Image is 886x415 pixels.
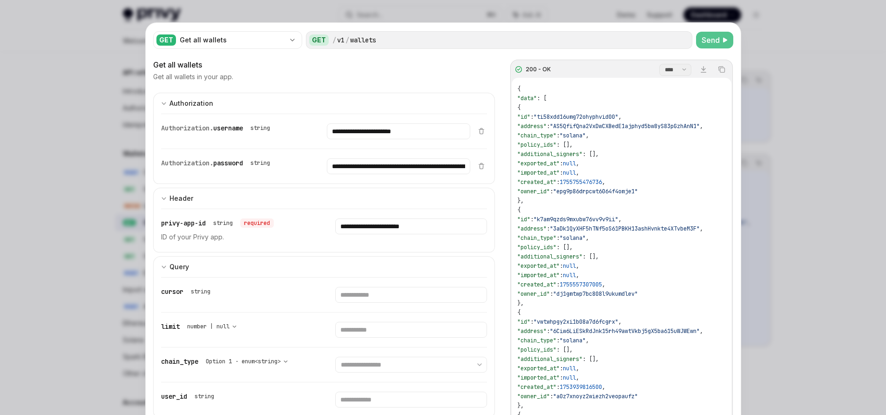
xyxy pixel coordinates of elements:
[702,34,720,46] span: Send
[169,193,193,204] div: Header
[517,355,582,363] span: "additional_signers"
[547,122,550,130] span: :
[586,132,589,139] span: ,
[576,169,579,177] span: ,
[153,30,302,50] button: GETGet all wallets
[161,287,214,296] div: cursor
[618,216,622,223] span: ,
[556,281,560,288] span: :
[530,216,534,223] span: :
[309,34,329,46] div: GET
[517,402,524,409] span: },
[250,124,270,132] div: string
[556,141,573,149] span: : [],
[161,357,292,366] div: chain_type
[556,244,573,251] span: : [],
[556,346,573,354] span: : [],
[560,262,563,270] span: :
[345,35,349,45] div: /
[547,327,550,335] span: :
[530,318,534,326] span: :
[517,272,560,279] span: "imported_at"
[517,206,521,214] span: {
[517,234,556,242] span: "chain_type"
[161,124,213,132] span: Authorization.
[556,383,560,391] span: :
[517,290,550,298] span: "owner_id"
[517,132,556,139] span: "chain_type"
[240,218,274,228] div: required
[517,141,556,149] span: "policy_ids"
[169,261,189,272] div: Query
[517,299,524,307] span: },
[517,253,582,260] span: "additional_signers"
[560,160,563,167] span: :
[517,95,537,102] span: "data"
[576,374,579,381] span: ,
[161,357,198,366] span: chain_type
[161,123,274,133] div: Authorization.username
[576,160,579,167] span: ,
[556,178,560,186] span: :
[700,225,703,232] span: ,
[537,95,547,102] span: : [
[602,383,605,391] span: ,
[161,231,313,243] p: ID of your Privy app.
[517,309,521,316] span: {
[153,59,495,70] div: Get all wallets
[161,322,180,331] span: limit
[250,159,270,167] div: string
[563,374,576,381] span: null
[602,178,605,186] span: ,
[716,63,728,75] button: Copy the contents from the code block
[213,219,233,227] div: string
[586,337,589,344] span: ,
[517,262,560,270] span: "exported_at"
[534,113,618,121] span: "ti58xdd16umg72ohyphvid00"
[556,132,560,139] span: :
[161,392,187,401] span: user_id
[161,218,274,228] div: privy-app-id
[560,234,586,242] span: "solana"
[517,150,582,158] span: "additional_signers"
[517,244,556,251] span: "policy_ids"
[213,159,243,167] span: password
[517,178,556,186] span: "created_at"
[191,288,210,295] div: string
[161,159,213,167] span: Authorization.
[517,365,560,372] span: "exported_at"
[563,262,576,270] span: null
[550,393,553,400] span: :
[553,393,638,400] span: "a0z7xnoyz2wiezh2veopaufz"
[161,322,241,331] div: limit
[576,365,579,372] span: ,
[337,35,345,45] div: v1
[582,253,599,260] span: : [],
[547,225,550,232] span: :
[700,327,703,335] span: ,
[517,346,556,354] span: "policy_ids"
[517,160,560,167] span: "exported_at"
[153,72,233,82] p: Get all wallets in your app.
[576,262,579,270] span: ,
[350,35,376,45] div: wallets
[586,234,589,242] span: ,
[550,327,700,335] span: "6Ciw6LiESkRdJnk15rh49awtVkbj5gX5ba615uWJWEwn"
[517,337,556,344] span: "chain_type"
[530,113,534,121] span: :
[534,216,618,223] span: "k7am9qzds9mxubw76vv9v9ii"
[213,124,243,132] span: username
[161,158,274,168] div: Authorization.password
[602,281,605,288] span: ,
[563,160,576,167] span: null
[550,290,553,298] span: :
[161,392,218,401] div: user_id
[526,66,551,73] div: 200 - OK
[560,272,563,279] span: :
[517,318,530,326] span: "id"
[153,256,495,277] button: expand input section
[517,225,547,232] span: "address"
[534,318,618,326] span: "vwtwhpgy2xi1b08a7d6fcgrx"
[156,34,176,46] div: GET
[169,98,213,109] div: Authorization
